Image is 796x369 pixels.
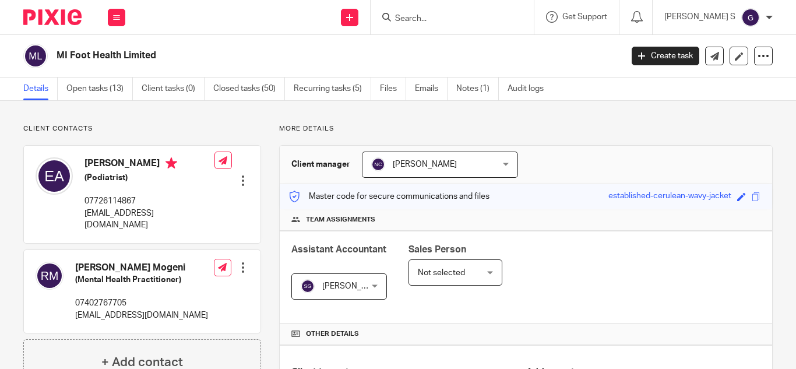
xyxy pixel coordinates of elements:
span: Other details [306,329,359,339]
h5: (Podiatrist) [84,172,214,184]
p: [EMAIL_ADDRESS][DOMAIN_NAME] [84,208,214,231]
span: Not selected [418,269,465,277]
img: svg%3E [371,157,385,171]
a: Files [380,78,406,100]
p: 07402767705 [75,297,208,309]
a: Recurring tasks (5) [294,78,371,100]
input: Search [394,14,499,24]
p: [EMAIL_ADDRESS][DOMAIN_NAME] [75,310,208,321]
i: Primary [165,157,177,169]
span: Assistant Accountant [291,245,386,254]
a: Closed tasks (50) [213,78,285,100]
a: Audit logs [508,78,552,100]
img: svg%3E [741,8,760,27]
h4: [PERSON_NAME] Mogeni [75,262,208,274]
img: svg%3E [36,262,64,290]
img: svg%3E [23,44,48,68]
a: Open tasks (13) [66,78,133,100]
h5: (Mental Health Practitioner) [75,274,208,286]
p: Client contacts [23,124,261,133]
p: Master code for secure communications and files [288,191,489,202]
span: Team assignments [306,215,375,224]
a: Notes (1) [456,78,499,100]
p: More details [279,124,773,133]
a: Client tasks (0) [142,78,205,100]
h3: Client manager [291,159,350,170]
a: Emails [415,78,448,100]
h4: [PERSON_NAME] [84,157,214,172]
span: Get Support [562,13,607,21]
img: Pixie [23,9,82,25]
span: Sales Person [408,245,466,254]
img: svg%3E [301,279,315,293]
img: svg%3E [36,157,73,195]
p: [PERSON_NAME] S [664,11,735,23]
a: Create task [632,47,699,65]
p: 07726114867 [84,195,214,207]
span: [PERSON_NAME] [322,282,386,290]
a: Details [23,78,58,100]
h2: MI Foot Health Limited [57,50,503,62]
div: established-cerulean-wavy-jacket [608,190,731,203]
span: [PERSON_NAME] [393,160,457,168]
